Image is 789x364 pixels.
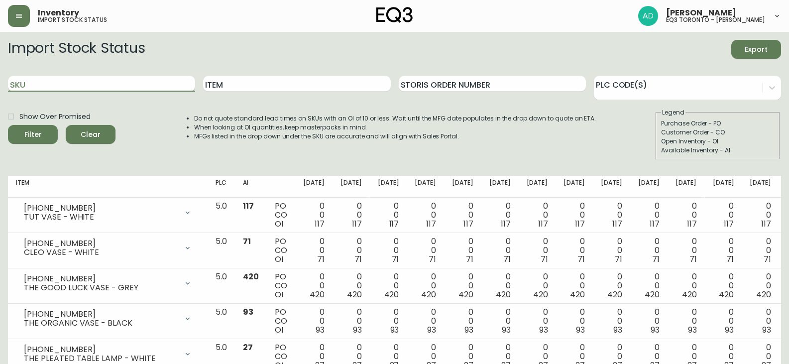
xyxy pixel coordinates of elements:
[8,176,208,198] th: Item
[481,176,519,198] th: [DATE]
[466,253,473,265] span: 71
[527,202,548,229] div: 0 0
[564,308,585,335] div: 0 0
[615,253,622,265] span: 71
[317,253,325,265] span: 71
[415,237,436,264] div: 0 0
[378,308,399,335] div: 0 0
[601,308,622,335] div: 0 0
[392,253,399,265] span: 71
[502,324,511,336] span: 93
[719,289,734,300] span: 420
[340,272,362,299] div: 0 0
[464,324,473,336] span: 93
[638,237,660,264] div: 0 0
[426,218,436,230] span: 117
[340,308,362,335] div: 0 0
[713,202,734,229] div: 0 0
[630,176,668,198] th: [DATE]
[24,274,178,283] div: [PHONE_NUMBER]
[415,202,436,229] div: 0 0
[415,272,436,299] div: 0 0
[316,324,325,336] span: 93
[601,272,622,299] div: 0 0
[452,202,473,229] div: 0 0
[538,218,548,230] span: 117
[38,9,79,17] span: Inventory
[38,17,107,23] h5: import stock status
[527,237,548,264] div: 0 0
[489,308,511,335] div: 0 0
[676,237,697,264] div: 0 0
[564,237,585,264] div: 0 0
[24,239,178,248] div: [PHONE_NUMBER]
[661,128,775,137] div: Customer Order - CO
[564,202,585,229] div: 0 0
[24,248,178,257] div: CLEO VASE - WHITE
[315,218,325,230] span: 117
[24,310,178,319] div: [PHONE_NUMBER]
[750,202,771,229] div: 0 0
[724,218,734,230] span: 117
[66,125,115,144] button: Clear
[503,253,511,265] span: 71
[243,271,259,282] span: 420
[208,304,235,339] td: 5.0
[713,308,734,335] div: 0 0
[208,233,235,268] td: 5.0
[347,289,362,300] span: 420
[666,17,765,23] h5: eq3 toronto - [PERSON_NAME]
[489,202,511,229] div: 0 0
[354,253,362,265] span: 71
[612,218,622,230] span: 117
[725,324,734,336] span: 93
[421,289,436,300] span: 420
[689,253,697,265] span: 71
[275,202,287,229] div: PO CO
[682,289,697,300] span: 420
[16,308,200,330] div: [PHONE_NUMBER]THE ORGANIC VASE - BLACK
[427,324,436,336] span: 93
[638,308,660,335] div: 0 0
[452,272,473,299] div: 0 0
[24,204,178,213] div: [PHONE_NUMBER]
[340,237,362,264] div: 0 0
[576,324,585,336] span: 93
[601,202,622,229] div: 0 0
[750,272,771,299] div: 0 0
[688,324,697,336] span: 93
[407,176,444,198] th: [DATE]
[463,218,473,230] span: 117
[295,176,333,198] th: [DATE]
[16,237,200,259] div: [PHONE_NUMBER]CLEO VASE - WHITE
[575,218,585,230] span: 117
[378,272,399,299] div: 0 0
[275,253,283,265] span: OI
[458,289,473,300] span: 420
[19,112,91,122] span: Show Over Promised
[370,176,407,198] th: [DATE]
[668,176,705,198] th: [DATE]
[613,324,622,336] span: 93
[764,253,771,265] span: 71
[650,218,660,230] span: 117
[194,114,596,123] li: Do not quote standard lead times on SKUs with an OI of 10 or less. Wait until the MFG date popula...
[74,128,108,141] span: Clear
[243,236,251,247] span: 71
[607,289,622,300] span: 420
[705,176,742,198] th: [DATE]
[496,289,511,300] span: 420
[726,253,734,265] span: 71
[303,202,325,229] div: 0 0
[8,40,145,59] h2: Import Stock Status
[208,198,235,233] td: 5.0
[750,308,771,335] div: 0 0
[601,237,622,264] div: 0 0
[756,289,771,300] span: 420
[303,237,325,264] div: 0 0
[556,176,593,198] th: [DATE]
[739,43,773,56] span: Export
[275,272,287,299] div: PO CO
[24,345,178,354] div: [PHONE_NUMBER]
[235,176,267,198] th: AI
